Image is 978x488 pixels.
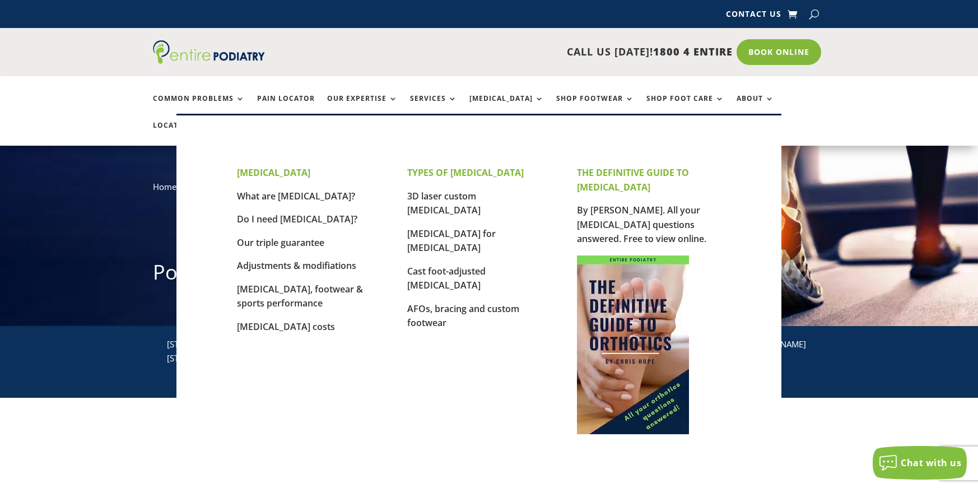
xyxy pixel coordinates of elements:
[237,213,357,225] a: Do I need [MEDICAL_DATA]?
[469,95,544,119] a: [MEDICAL_DATA]
[237,190,355,202] a: What are [MEDICAL_DATA]?
[153,258,825,292] h1: Podiatrist [GEOGRAPHIC_DATA]
[737,95,774,119] a: About
[153,55,265,66] a: Entire Podiatry
[257,95,315,119] a: Pain Locator
[410,95,457,119] a: Services
[901,457,961,469] span: Chat with us
[153,181,176,192] a: Home
[407,166,524,179] strong: TYPES OF [MEDICAL_DATA]
[407,303,519,329] a: AFOs, bracing and custom footwear
[237,259,356,272] a: Adjustments & modifiations
[737,39,821,65] a: Book Online
[407,265,486,292] a: Cast foot-adjusted [MEDICAL_DATA]
[726,10,781,22] a: Contact Us
[237,166,310,179] strong: [MEDICAL_DATA]
[327,95,398,119] a: Our Expertise
[308,45,733,59] p: CALL US [DATE]!
[237,236,324,249] a: Our triple guarantee
[577,166,689,193] strong: THE DEFINITIVE GUIDE TO [MEDICAL_DATA]
[577,255,689,434] img: Cover for The Definitive Guide to Orthotics by Chris Hope of Entire Podiatry
[653,45,733,58] span: 1800 4 ENTIRE
[153,122,209,146] a: Locations
[577,204,706,245] a: By [PERSON_NAME]. All your [MEDICAL_DATA] questions answered. Free to view online.
[556,95,634,119] a: Shop Footwear
[167,337,311,366] p: [STREET_ADDRESS], [STREET_ADDRESS]
[407,227,496,254] a: [MEDICAL_DATA] for [MEDICAL_DATA]
[873,446,967,480] button: Chat with us
[237,283,363,310] a: [MEDICAL_DATA], footwear & sports performance
[153,40,265,64] img: logo (1)
[237,320,335,333] a: [MEDICAL_DATA] costs
[407,190,481,217] a: 3D laser custom [MEDICAL_DATA]
[153,95,245,119] a: Common Problems
[153,179,825,202] nav: breadcrumb
[646,95,724,119] a: Shop Foot Care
